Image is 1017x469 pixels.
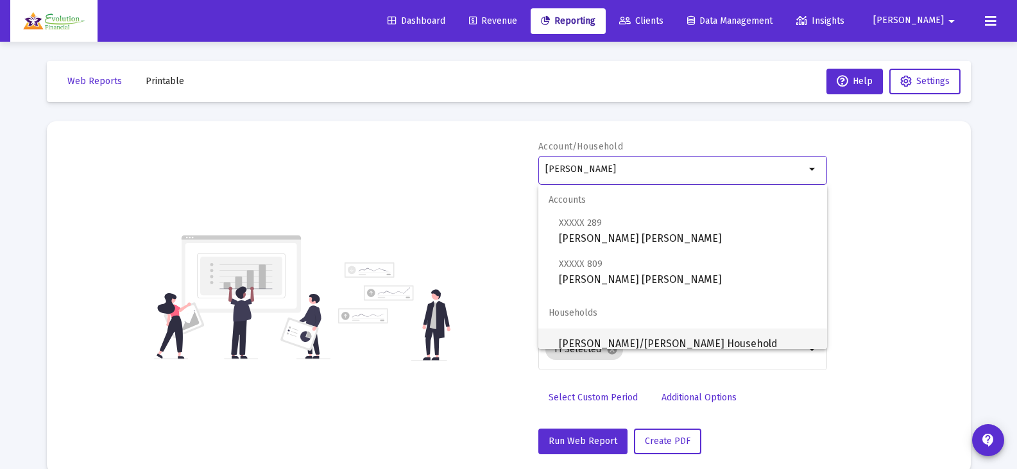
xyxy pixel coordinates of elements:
button: Help [826,69,883,94]
button: Web Reports [57,69,132,94]
button: Create PDF [634,429,701,454]
span: XXXXX 809 [559,259,603,269]
mat-icon: arrow_drop_down [944,8,959,34]
img: reporting-alt [338,262,450,361]
mat-chip: 11 Selected [545,339,623,360]
a: Reporting [531,8,606,34]
span: Dashboard [388,15,445,26]
mat-chip-list: Selection [545,337,805,362]
a: Insights [786,8,855,34]
span: Households [538,298,827,328]
button: Settings [889,69,961,94]
img: reporting [154,234,330,361]
a: Revenue [459,8,527,34]
span: Revenue [469,15,517,26]
span: Help [837,76,873,87]
mat-icon: cancel [606,344,618,355]
span: Web Reports [67,76,122,87]
span: Additional Options [662,392,737,403]
span: Reporting [541,15,595,26]
mat-icon: contact_support [980,432,996,448]
img: Dashboard [20,8,88,34]
mat-icon: arrow_drop_down [805,162,821,177]
label: Account/Household [538,141,623,152]
span: XXXXX 289 [559,217,602,228]
span: [PERSON_NAME] [PERSON_NAME] [559,215,817,246]
input: Search or select an account or household [545,164,805,175]
span: Select Custom Period [549,392,638,403]
mat-icon: arrow_drop_down [805,342,821,357]
a: Data Management [677,8,783,34]
span: Run Web Report [549,436,617,447]
button: Run Web Report [538,429,628,454]
span: Data Management [687,15,773,26]
span: [PERSON_NAME] [PERSON_NAME] [559,256,817,287]
a: Clients [609,8,674,34]
button: Printable [135,69,194,94]
a: Dashboard [377,8,456,34]
span: Accounts [538,185,827,216]
span: Settings [916,76,950,87]
span: Create PDF [645,436,690,447]
span: [PERSON_NAME] [873,15,944,26]
span: Clients [619,15,663,26]
span: Printable [146,76,184,87]
button: [PERSON_NAME] [858,8,975,33]
span: Insights [796,15,844,26]
span: [PERSON_NAME]/[PERSON_NAME] Household [559,328,817,359]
